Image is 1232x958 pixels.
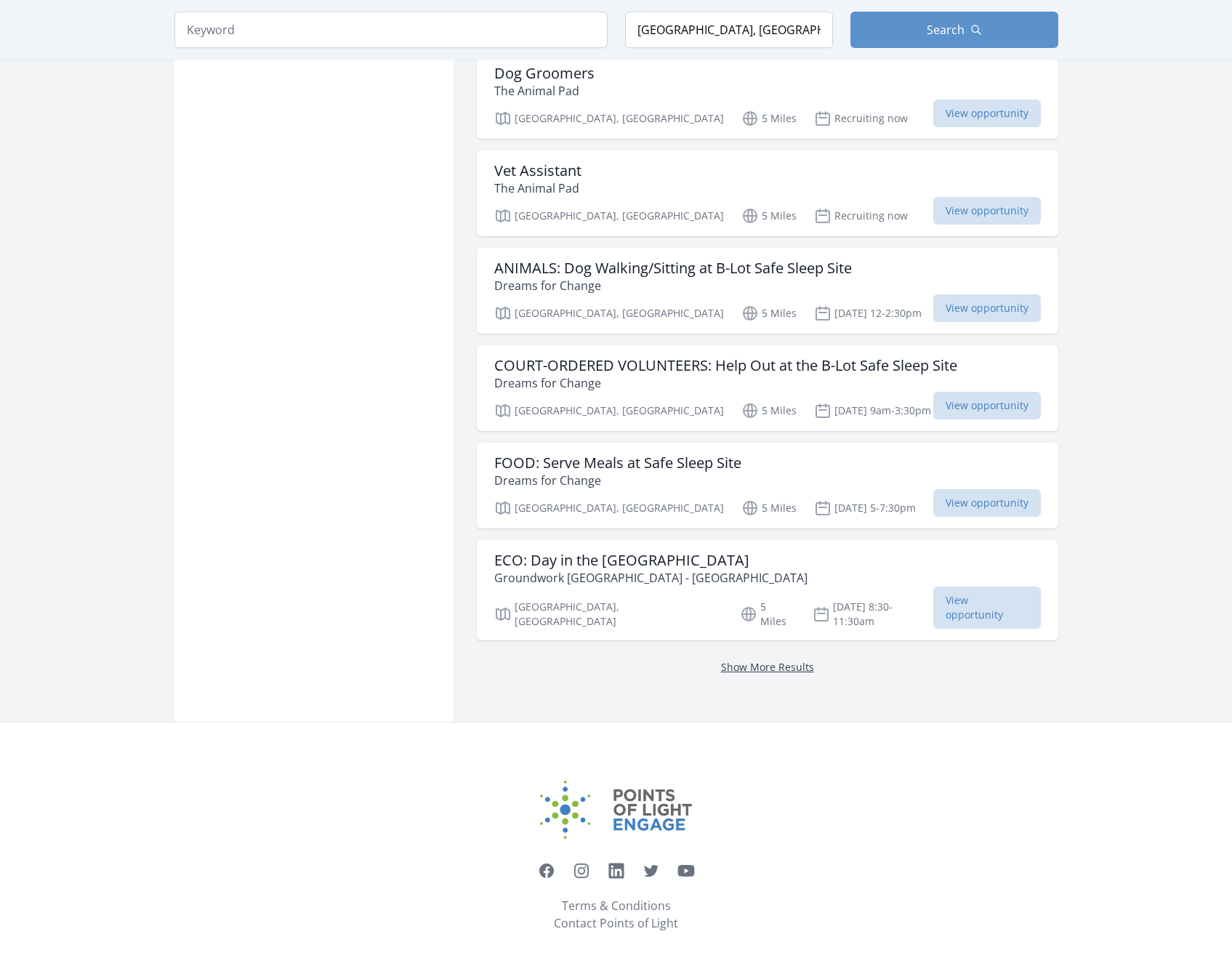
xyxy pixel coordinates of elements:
p: [GEOGRAPHIC_DATA], [GEOGRAPHIC_DATA] [494,499,724,517]
span: View opportunity [933,489,1041,517]
p: The Animal Pad [494,180,581,197]
span: View opportunity [933,197,1041,225]
p: [GEOGRAPHIC_DATA], [GEOGRAPHIC_DATA] [494,305,724,322]
p: [GEOGRAPHIC_DATA], [GEOGRAPHIC_DATA] [494,110,724,127]
p: The Animal Pad [494,82,595,100]
a: Contact Points of Light [554,914,678,932]
a: Show More Results [721,660,814,674]
p: [GEOGRAPHIC_DATA], [GEOGRAPHIC_DATA] [494,207,724,225]
p: 5 Miles [741,402,797,419]
a: ANIMALS: Dog Walking/Sitting at B-Lot Safe Sleep Site Dreams for Change [GEOGRAPHIC_DATA], [GEOGR... [477,248,1058,334]
p: 5 Miles [741,110,797,127]
span: View opportunity [933,100,1041,127]
a: Dog Groomers The Animal Pad [GEOGRAPHIC_DATA], [GEOGRAPHIC_DATA] 5 Miles Recruiting now View oppo... [477,53,1058,139]
p: [DATE] 9am-3:30pm [814,402,931,419]
h3: Vet Assistant [494,162,581,180]
a: Terms & Conditions [562,897,671,914]
span: View opportunity [933,587,1040,629]
p: [DATE] 8:30-11:30am [813,600,933,629]
button: Search [850,12,1058,48]
h3: ANIMALS: Dog Walking/Sitting at B-Lot Safe Sleep Site [494,259,852,277]
input: Location [625,12,833,48]
p: 5 Miles [741,499,797,517]
p: [GEOGRAPHIC_DATA], [GEOGRAPHIC_DATA] [494,402,724,419]
h3: ECO: Day in the [GEOGRAPHIC_DATA] [494,552,808,569]
p: 5 Miles [741,207,797,225]
span: Search [927,21,965,39]
a: COURT-ORDERED VOLUNTEERS: Help Out at the B-Lot Safe Sleep Site Dreams for Change [GEOGRAPHIC_DAT... [477,345,1058,431]
img: Points of Light Engage [540,781,693,839]
h3: FOOD: Serve Meals at Safe Sleep Site [494,454,741,472]
span: View opportunity [933,294,1041,322]
h3: COURT-ORDERED VOLUNTEERS: Help Out at the B-Lot Safe Sleep Site [494,357,957,374]
p: 5 Miles [740,600,795,629]
input: Keyword [174,12,608,48]
p: [GEOGRAPHIC_DATA], [GEOGRAPHIC_DATA] [494,600,723,629]
a: ECO: Day in the [GEOGRAPHIC_DATA] Groundwork [GEOGRAPHIC_DATA] - [GEOGRAPHIC_DATA] [GEOGRAPHIC_DA... [477,540,1058,640]
p: Dreams for Change [494,472,741,489]
p: [DATE] 12-2:30pm [814,305,922,322]
a: FOOD: Serve Meals at Safe Sleep Site Dreams for Change [GEOGRAPHIC_DATA], [GEOGRAPHIC_DATA] 5 Mil... [477,443,1058,528]
p: Recruiting now [814,207,908,225]
p: Recruiting now [814,110,908,127]
p: Groundwork [GEOGRAPHIC_DATA] - [GEOGRAPHIC_DATA] [494,569,808,587]
span: View opportunity [933,392,1041,419]
a: Vet Assistant The Animal Pad [GEOGRAPHIC_DATA], [GEOGRAPHIC_DATA] 5 Miles Recruiting now View opp... [477,150,1058,236]
p: 5 Miles [741,305,797,322]
h3: Dog Groomers [494,65,595,82]
p: Dreams for Change [494,277,852,294]
p: Dreams for Change [494,374,957,392]
p: [DATE] 5-7:30pm [814,499,916,517]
